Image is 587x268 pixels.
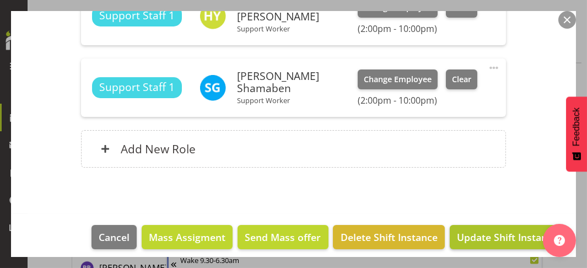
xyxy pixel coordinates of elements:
p: Support Worker [237,24,349,33]
img: hernandez-yasna11073.jpg [200,3,226,29]
h6: (2:00pm - 10:00pm) [358,23,477,34]
img: help-xxl-2.png [554,235,565,246]
span: Clear [452,73,471,85]
span: Support Staff 1 [99,79,175,95]
h6: (2:00pm - 10:00pm) [358,95,477,106]
button: Update Shift Instance [450,225,565,249]
button: Send Mass offer [238,225,328,249]
button: Mass Assigment [142,225,233,249]
span: Mass Assigment [149,230,225,244]
span: Feedback [572,108,581,146]
button: Clear [446,69,477,89]
span: Cancel [99,230,130,244]
span: Send Mass offer [245,230,321,244]
p: Support Worker [237,96,349,105]
button: Delete Shift Instance [333,225,444,249]
h6: Add New Role [121,142,196,156]
button: Cancel [91,225,137,249]
span: Update Shift Instance [457,230,558,244]
span: Delete Shift Instance [341,230,438,244]
span: Change Employee [364,73,432,85]
span: Support Staff 1 [99,8,175,24]
img: shamaben-goyani10400.jpg [200,74,226,101]
h6: [PERSON_NAME] Shamaben [237,70,349,94]
button: Change Employee [358,69,438,89]
button: Feedback - Show survey [566,97,587,171]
